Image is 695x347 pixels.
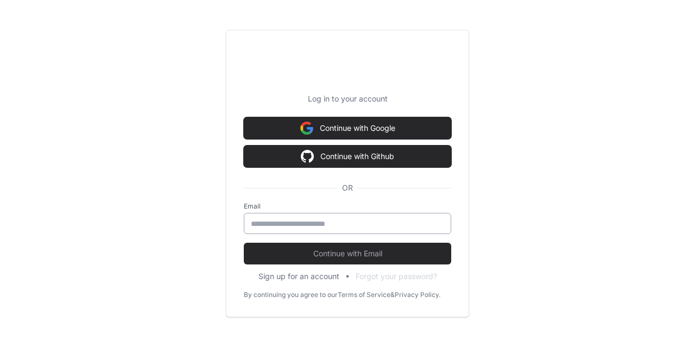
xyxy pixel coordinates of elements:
div: & [390,291,395,299]
label: Email [244,202,451,211]
button: Continue with Google [244,117,451,139]
span: OR [338,182,357,193]
a: Terms of Service [338,291,390,299]
span: Continue with Email [244,248,451,259]
div: By continuing you agree to our [244,291,338,299]
img: Sign in with google [300,117,313,139]
button: Continue with Github [244,146,451,167]
img: Sign in with google [301,146,314,167]
p: Log in to your account [244,93,451,104]
a: Privacy Policy. [395,291,440,299]
button: Forgot your password? [356,271,437,282]
button: Sign up for an account [258,271,339,282]
button: Continue with Email [244,243,451,264]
